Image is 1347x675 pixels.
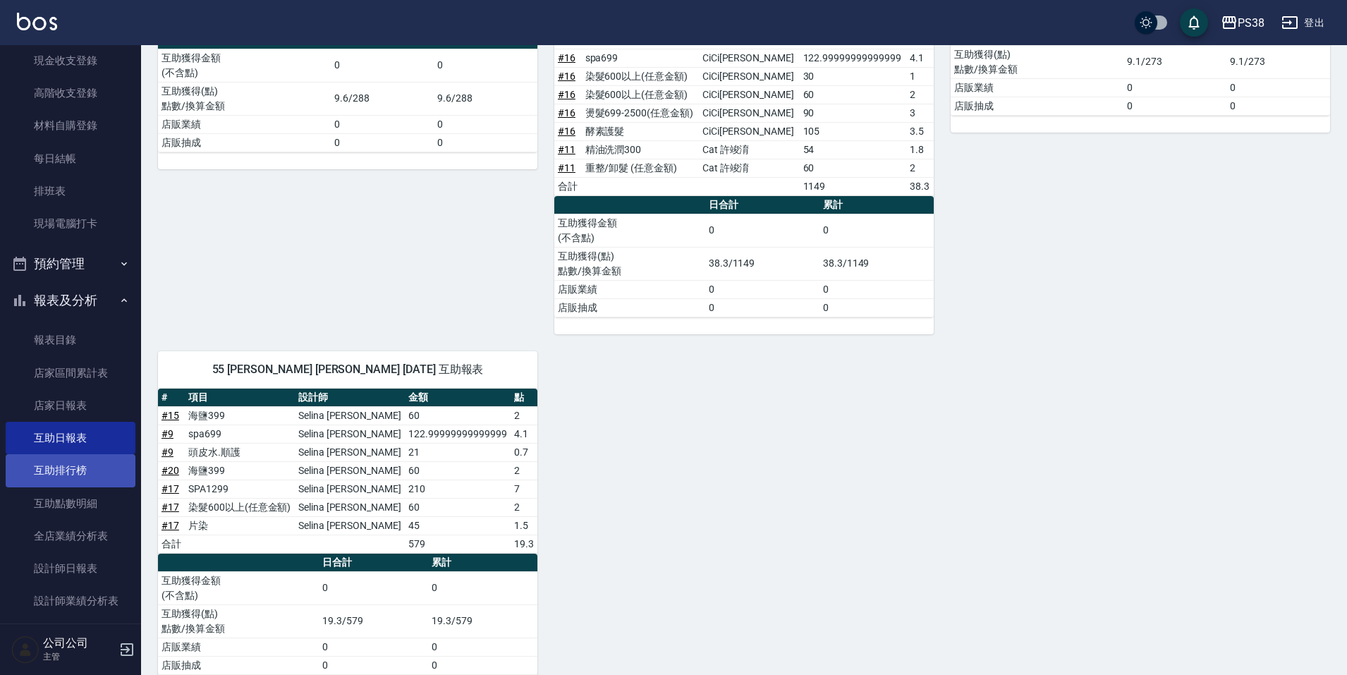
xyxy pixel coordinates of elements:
a: 設計師業績月報表 [6,618,135,650]
td: 19.3 [511,535,537,553]
td: 互助獲得金額 (不含點) [554,214,705,247]
table: a dense table [158,31,537,152]
td: 3.5 [906,122,934,140]
td: CiCi[PERSON_NAME] [699,85,800,104]
td: 片染 [185,516,295,535]
th: 金額 [405,389,511,407]
td: Selina [PERSON_NAME] [295,425,406,443]
td: CiCi[PERSON_NAME] [699,122,800,140]
td: 海鹽399 [185,461,295,480]
td: 90 [800,104,907,122]
a: 全店業績分析表 [6,520,135,552]
td: 精油洗潤300 [582,140,699,159]
a: 店家區間累計表 [6,357,135,389]
td: 頭皮水.順護 [185,443,295,461]
a: #11 [558,144,575,155]
td: 0 [1226,78,1330,97]
a: #16 [558,107,575,118]
a: #15 [161,410,179,421]
td: 38.3 [906,177,934,195]
td: 19.3/579 [319,604,428,638]
a: #17 [161,520,179,531]
td: 60 [405,406,511,425]
th: 日合計 [705,196,819,214]
a: #9 [161,428,173,439]
td: 0 [819,298,934,317]
td: 染髮600以上(任意金額) [582,85,699,104]
td: 0 [319,656,428,674]
td: 60 [405,498,511,516]
td: 合計 [554,177,582,195]
th: 點 [511,389,537,407]
a: 現場電腦打卡 [6,207,135,240]
button: save [1180,8,1208,37]
td: 店販抽成 [158,656,319,674]
td: 染髮600以上(任意金額) [582,67,699,85]
td: 店販抽成 [951,97,1123,115]
td: 0 [331,49,434,82]
td: 互助獲得(點) 點數/換算金額 [554,247,705,280]
td: 0 [331,115,434,133]
p: 主管 [43,650,115,663]
td: Selina [PERSON_NAME] [295,498,406,516]
a: 設計師業績分析表 [6,585,135,617]
a: 排班表 [6,175,135,207]
td: 7 [511,480,537,498]
td: 0 [1226,97,1330,115]
td: 重整/卸髮 (任意金額) [582,159,699,177]
td: 21 [405,443,511,461]
td: 9.6/288 [331,82,434,115]
th: 累計 [428,554,537,572]
td: 579 [405,535,511,553]
td: 0 [428,571,537,604]
td: 2 [511,406,537,425]
td: 60 [405,461,511,480]
td: 互助獲得(點) 點數/換算金額 [951,45,1123,78]
td: 2 [906,159,934,177]
td: CiCi[PERSON_NAME] [699,49,800,67]
td: 0 [705,298,819,317]
a: 互助排行榜 [6,454,135,487]
th: 項目 [185,389,295,407]
a: 材料自購登錄 [6,109,135,142]
td: Cat 許竣淯 [699,159,800,177]
td: 互助獲得(點) 點數/換算金額 [158,604,319,638]
td: 19.3/579 [428,604,537,638]
td: 0 [434,49,537,82]
img: Logo [17,13,57,30]
td: 45 [405,516,511,535]
td: 2 [906,85,934,104]
td: 1 [906,67,934,85]
td: CiCi[PERSON_NAME] [699,104,800,122]
td: 染髮600以上(任意金額) [185,498,295,516]
td: 店販業績 [951,78,1123,97]
th: # [158,389,185,407]
td: CiCi[PERSON_NAME] [699,67,800,85]
th: 設計師 [295,389,406,407]
td: 1.5 [511,516,537,535]
a: #16 [558,71,575,82]
td: 0 [434,133,537,152]
img: Person [11,636,39,664]
td: 店販業績 [158,115,331,133]
td: 122.99999999999999 [405,425,511,443]
th: 累計 [819,196,934,214]
td: Selina [PERSON_NAME] [295,461,406,480]
a: #16 [558,126,575,137]
td: 互助獲得金額 (不含點) [158,571,319,604]
a: 設計師日報表 [6,552,135,585]
a: 店家日報表 [6,389,135,422]
td: 38.3/1149 [819,247,934,280]
th: 日合計 [319,554,428,572]
td: Selina [PERSON_NAME] [295,516,406,535]
td: 合計 [158,535,185,553]
td: 0 [1123,78,1227,97]
a: 互助點數明細 [6,487,135,520]
a: #17 [161,501,179,513]
td: 105 [800,122,907,140]
td: 0 [705,280,819,298]
td: 海鹽399 [185,406,295,425]
td: SPA1299 [185,480,295,498]
td: 30 [800,67,907,85]
td: 1.8 [906,140,934,159]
